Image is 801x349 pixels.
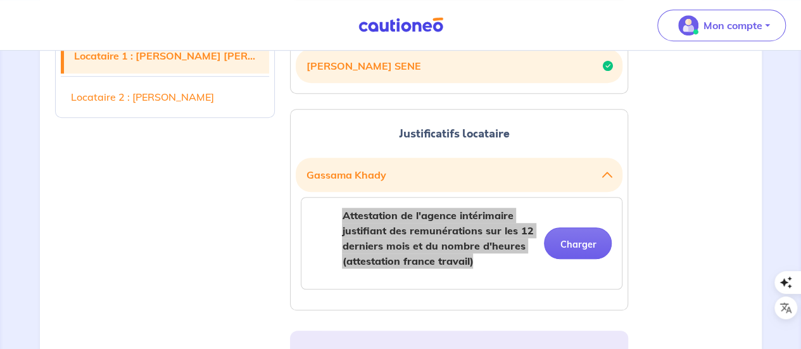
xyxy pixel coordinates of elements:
[64,38,270,73] a: Locataire 1 : [PERSON_NAME] [PERSON_NAME]
[61,79,270,115] a: Locataire 2 : [PERSON_NAME]
[353,17,448,33] img: Cautioneo
[342,209,533,267] strong: Attestation de l'agence intérimaire justifiant des remunérations sur les 12 derniers mois et du n...
[399,125,510,142] span: Justificatifs locataire
[678,15,698,35] img: illu_account_valid_menu.svg
[306,163,612,187] button: Gassama Khady
[657,10,786,41] button: illu_account_valid_menu.svgMon compte
[306,54,612,78] button: [PERSON_NAME] SENE
[544,227,612,259] button: Charger
[301,197,622,289] div: categoryName: attestation-de-lagence-interimaire-justifiant-des-remunerations-sur-les-12-derniers...
[703,18,762,33] p: Mon compte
